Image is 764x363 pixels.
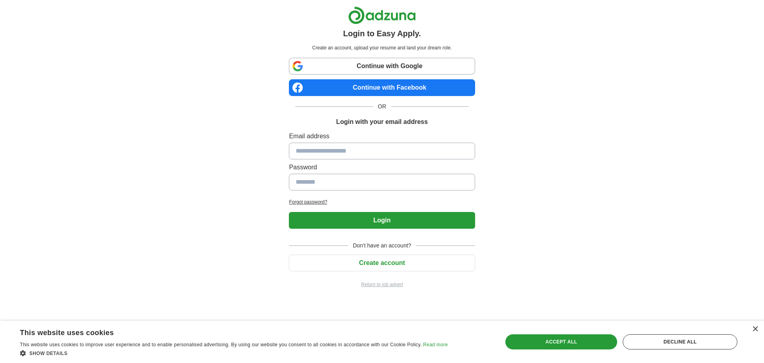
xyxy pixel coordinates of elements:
a: Create account [289,259,475,266]
h1: Login with your email address [336,117,428,127]
div: Close [752,326,758,332]
span: Show details [29,351,68,356]
span: Don't have an account? [348,241,416,250]
a: Continue with Google [289,58,475,75]
a: Continue with Facebook [289,79,475,96]
a: Read more, opens a new window [423,342,448,347]
span: This website uses cookies to improve user experience and to enable personalised advertising. By u... [20,342,422,347]
label: Password [289,163,475,172]
a: Forgot password? [289,198,475,206]
button: Login [289,212,475,229]
div: Decline all [623,334,737,349]
div: This website uses cookies [20,326,428,337]
img: Adzuna logo [348,6,416,24]
p: Create an account, upload your resume and land your dream role. [290,44,473,51]
label: Email address [289,131,475,141]
button: Create account [289,255,475,271]
div: Accept all [505,334,618,349]
h1: Login to Easy Apply. [343,27,421,39]
span: OR [373,102,391,111]
a: Return to job advert [289,281,475,288]
div: Show details [20,349,448,357]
